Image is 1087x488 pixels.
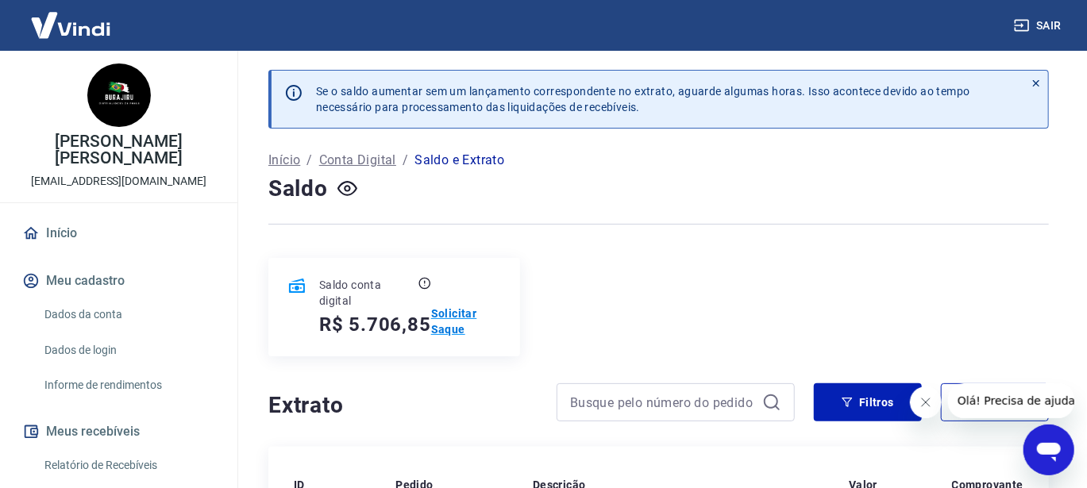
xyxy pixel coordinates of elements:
[19,414,218,449] button: Meus recebíveis
[316,83,970,115] p: Se o saldo aumentar sem um lançamento correspondente no extrato, aguarde algumas horas. Isso acon...
[319,151,396,170] a: Conta Digital
[19,1,122,49] img: Vindi
[431,305,501,337] a: Solicitar Saque
[1011,11,1068,40] button: Sair
[38,449,218,482] a: Relatório de Recebíveis
[38,298,218,331] a: Dados da conta
[268,173,328,205] h4: Saldo
[268,390,538,421] h4: Extrato
[948,383,1074,418] iframe: Mensagem da empresa
[910,386,942,418] iframe: Fechar mensagem
[38,334,218,367] a: Dados de login
[814,383,922,421] button: Filtros
[19,263,218,298] button: Meu cadastro
[414,151,504,170] p: Saldo e Extrato
[306,151,312,170] p: /
[10,11,133,24] span: Olá! Precisa de ajuda?
[570,390,756,414] input: Busque pelo número do pedido
[1023,425,1074,475] iframe: Botão para abrir a janela de mensagens
[319,312,431,337] h5: R$ 5.706,85
[87,63,151,127] img: f899e6de-150b-4dce-95b1-97ae749b6569.jpeg
[268,151,300,170] a: Início
[319,277,415,309] p: Saldo conta digital
[13,133,225,167] p: [PERSON_NAME] [PERSON_NAME]
[31,173,206,190] p: [EMAIL_ADDRESS][DOMAIN_NAME]
[19,216,218,251] a: Início
[403,151,408,170] p: /
[38,369,218,402] a: Informe de rendimentos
